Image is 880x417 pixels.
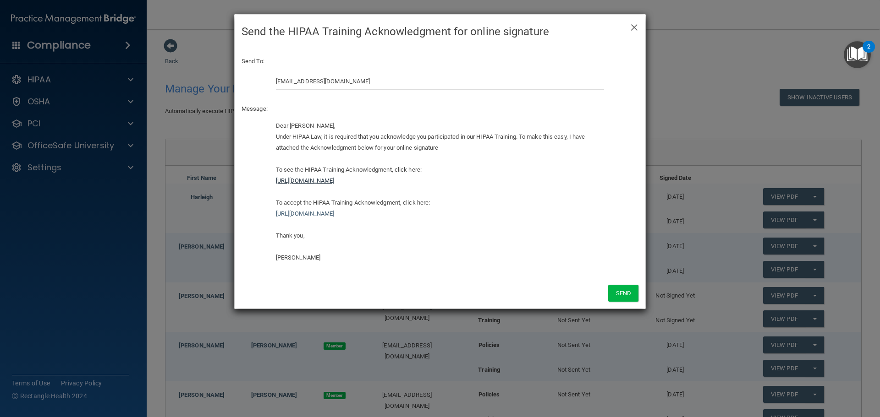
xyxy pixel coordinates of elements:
a: [URL][DOMAIN_NAME] [276,210,335,217]
p: Send To: [242,56,638,67]
input: Email Address [276,73,605,90]
span: × [630,17,638,35]
a: [URL][DOMAIN_NAME] [276,177,335,184]
div: 2 [867,47,870,59]
iframe: Drift Widget Chat Controller [721,352,869,389]
div: Dear [PERSON_NAME], Under HIPAA Law, it is required that you acknowledge you participated in our ... [276,120,605,263]
h4: Send the HIPAA Training Acknowledgment for online signature [242,22,638,42]
button: Open Resource Center, 2 new notifications [844,41,871,68]
p: Message: [242,103,638,114]
button: Send [608,285,638,302]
